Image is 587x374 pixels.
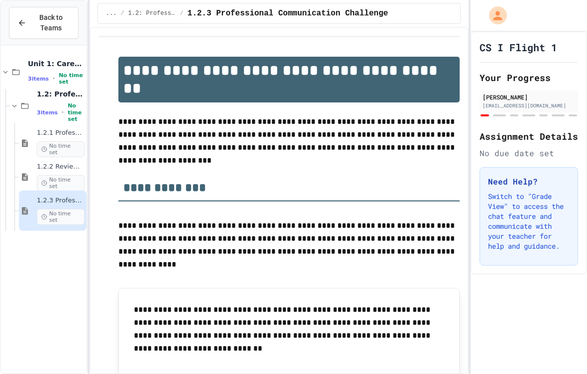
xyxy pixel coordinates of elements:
span: Unit 1: Careers & Professionalism [28,59,85,68]
span: Back to Teams [32,12,70,33]
div: No due date set [480,147,578,159]
h3: Need Help? [488,176,570,187]
h1: CS I Flight 1 [480,40,557,54]
span: No time set [37,209,85,225]
span: 3 items [37,109,58,116]
span: 3 items [28,76,49,82]
span: No time set [37,175,85,191]
span: 1.2: Professional Communication [128,9,176,17]
p: Switch to "Grade View" to access the chat feature and communicate with your teacher for help and ... [488,191,570,251]
span: / [180,9,184,17]
iframe: chat widget [545,334,577,364]
div: [EMAIL_ADDRESS][DOMAIN_NAME] [483,102,575,109]
div: [PERSON_NAME] [483,93,575,101]
h2: Your Progress [480,71,578,85]
span: No time set [68,102,85,122]
div: My Account [479,4,509,27]
span: 1.2.1 Professional Communication [37,129,85,137]
span: No time set [37,141,85,157]
span: • [53,75,55,83]
span: 1.2.2 Review - Professional Communication [37,163,85,171]
span: 1.2.3 Professional Communication Challenge [37,196,85,205]
span: ... [106,9,117,17]
span: 1.2.3 Professional Communication Challenge [188,7,388,19]
span: No time set [59,72,85,85]
span: • [62,108,64,116]
button: Back to Teams [9,7,79,39]
iframe: chat widget [504,291,577,333]
h2: Assignment Details [480,129,578,143]
span: 1.2: Professional Communication [37,90,85,98]
span: / [120,9,124,17]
